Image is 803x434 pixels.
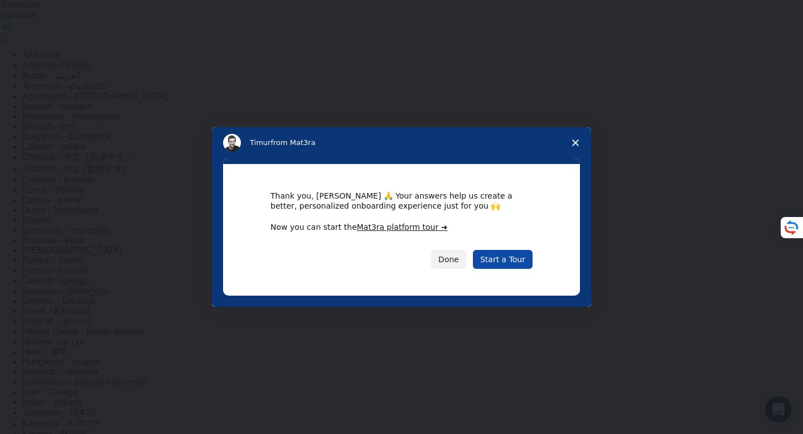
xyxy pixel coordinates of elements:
[22,8,76,18] span: Assistance
[560,127,591,158] span: Close survey
[357,223,448,232] a: Mat3ra platform tour ➜
[473,250,533,269] a: Start a Tour
[223,134,241,152] img: Profile image for Timur
[250,138,270,147] span: Timur
[270,138,315,147] span: from Mat3ra
[270,222,533,233] div: Now you can start the
[431,250,466,269] button: Done
[270,191,533,211] div: Thank you, [PERSON_NAME] 🙏 Your answers help us create a better, personalized onboarding experien...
